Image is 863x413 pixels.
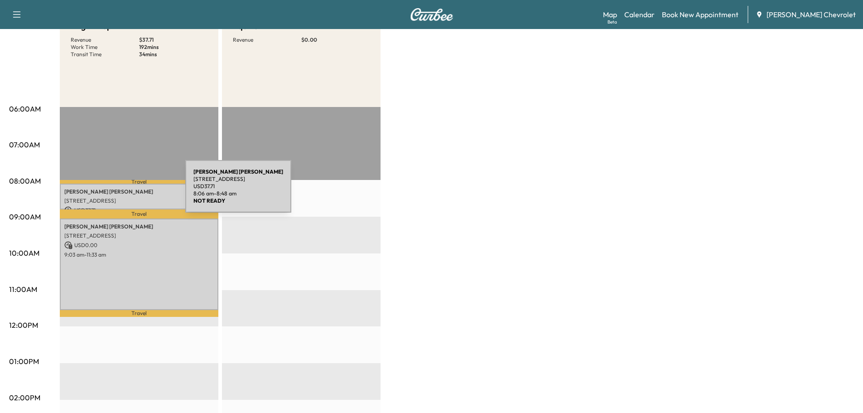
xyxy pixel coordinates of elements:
[139,36,207,44] p: $ 37.71
[64,197,214,204] p: [STREET_ADDRESS]
[60,209,218,219] p: Travel
[193,197,225,204] b: NOT READY
[193,190,283,197] p: 8:06 am - 8:48 am
[193,168,283,175] b: [PERSON_NAME] [PERSON_NAME]
[71,51,139,58] p: Transit Time
[767,9,856,20] span: [PERSON_NAME] Chevrolet
[662,9,738,20] a: Book New Appointment
[9,356,39,367] p: 01:00PM
[603,9,617,20] a: MapBeta
[9,139,40,150] p: 07:00AM
[9,248,39,258] p: 10:00AM
[139,51,207,58] p: 34 mins
[9,103,41,114] p: 06:00AM
[60,180,218,184] p: Travel
[233,36,301,44] p: Revenue
[624,9,655,20] a: Calendar
[607,19,617,25] div: Beta
[64,206,214,214] p: USD 37.71
[9,320,38,330] p: 12:00PM
[60,310,218,317] p: Travel
[301,36,370,44] p: $ 0.00
[64,223,214,230] p: [PERSON_NAME] [PERSON_NAME]
[9,211,41,222] p: 09:00AM
[64,232,214,239] p: [STREET_ADDRESS]
[71,44,139,51] p: Work Time
[9,175,41,186] p: 08:00AM
[71,36,139,44] p: Revenue
[9,392,40,403] p: 02:00PM
[64,188,214,195] p: [PERSON_NAME] [PERSON_NAME]
[193,183,283,190] p: USD 37.71
[139,44,207,51] p: 192 mins
[64,241,214,249] p: USD 0.00
[193,175,283,183] p: [STREET_ADDRESS]
[9,284,37,295] p: 11:00AM
[410,8,453,21] img: Curbee Logo
[64,251,214,258] p: 9:03 am - 11:33 am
